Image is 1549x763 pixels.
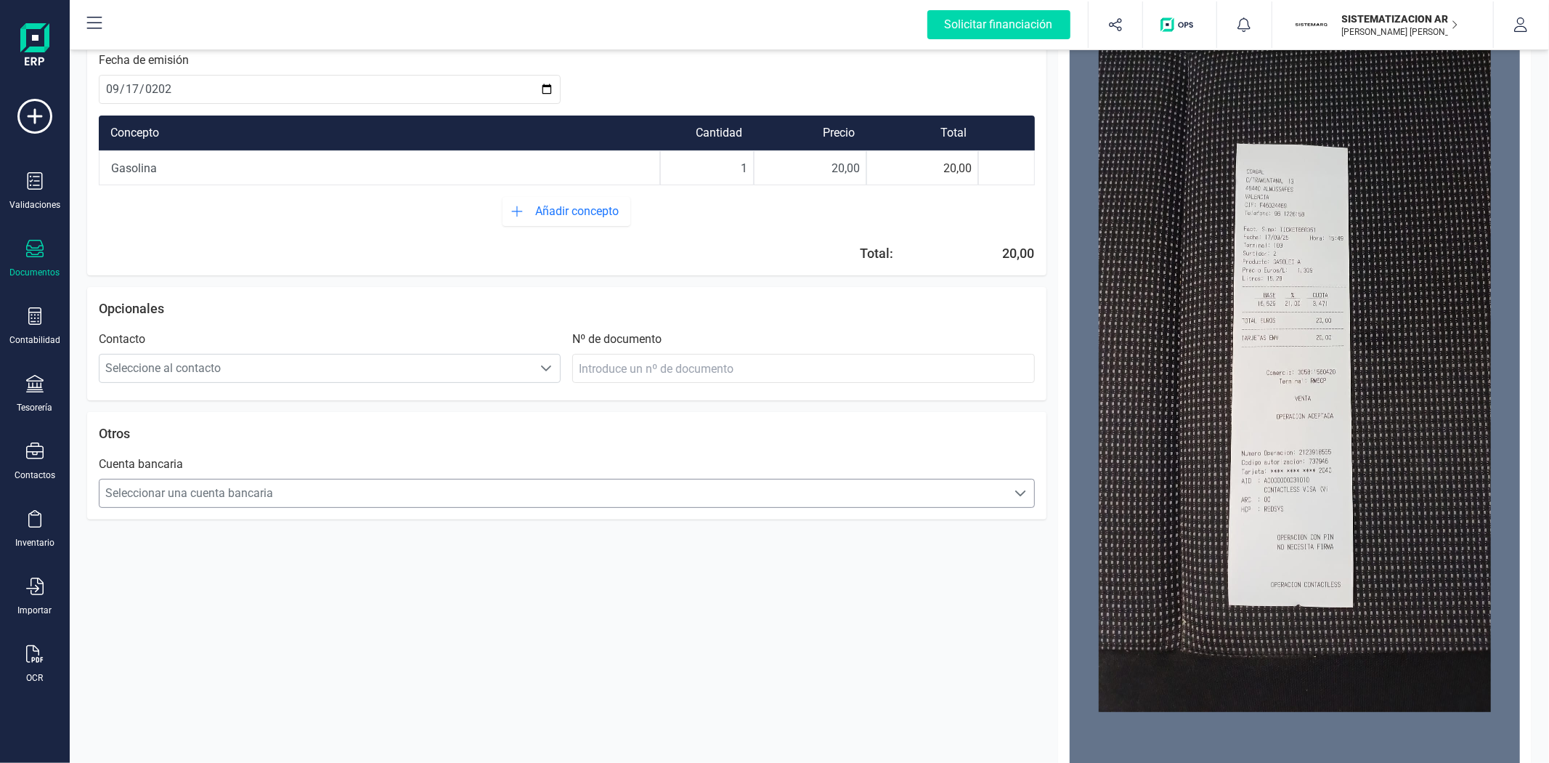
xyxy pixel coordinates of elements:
[15,537,54,549] div: Inventario
[910,1,1088,48] button: Solicitar financiación
[1152,1,1208,48] button: Logo de OPS
[866,116,979,150] div: Total
[17,402,53,413] div: Tesorería
[18,605,52,616] div: Importar
[99,354,533,383] span: Seleccione al contacto
[927,10,1070,39] div: Solicitar financiación
[572,354,1034,383] input: Introduce un nº de documento
[1342,12,1458,26] p: SISTEMATIZACION ARQUITECTONICA EN REFORMAS SL
[866,150,979,185] div: 20,00
[10,267,60,278] div: Documentos
[15,469,55,481] div: Contactos
[9,199,60,211] div: Validaciones
[99,299,1035,319] p: Opcionales
[9,334,60,346] div: Contabilidad
[1290,1,1476,48] button: SISISTEMATIZACION ARQUITECTONICA EN REFORMAS SL[PERSON_NAME] [PERSON_NAME]
[27,672,44,684] div: OCR
[99,52,189,69] p: Fecha de emisión
[754,116,866,150] div: Precio
[1160,17,1199,32] img: Logo de OPS
[99,479,1007,508] span: Seleccionar una cuenta bancaria
[99,116,660,150] div: Concepto
[660,116,754,150] div: Cantidad
[533,363,561,374] div: Seleccione al contacto
[20,23,49,70] img: Logo Finanedi
[997,243,1035,264] div: 20,00
[535,203,625,220] span: Añadir concepto
[1296,9,1328,41] img: SI
[99,456,183,473] div: Cuenta bancaria
[572,331,662,348] p: Nº de documento
[861,243,894,264] div: Total:
[99,424,1035,444] p: Otros
[99,331,145,348] p: Contacto
[1342,26,1458,38] p: [PERSON_NAME] [PERSON_NAME]
[99,152,659,184] input: Añadir concepto...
